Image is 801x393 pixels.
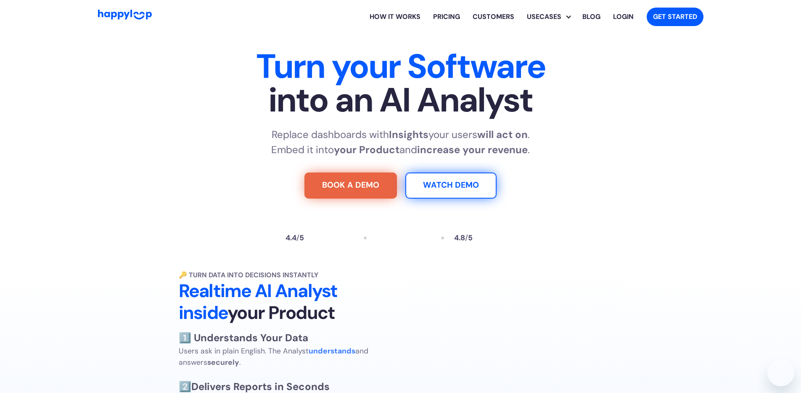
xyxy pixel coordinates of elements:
strong: securely [207,358,239,367]
iframe: Button to launch messaging window [767,359,794,386]
span: / [465,233,468,242]
a: Try For Free [304,173,397,199]
div: 4.4 5 [286,234,304,242]
strong: Delivers Reports in Seconds [191,380,330,393]
a: Go to Home Page [98,10,152,24]
a: Log in to your HappyLoop account [607,3,640,30]
a: Watch Demo [405,173,497,199]
strong: 🔑 Turn Data into Decisions Instantly [179,271,318,279]
span: your Product [227,301,335,324]
a: Learn how HappyLoop works [466,3,521,30]
h1: Turn your Software [138,50,663,117]
div: Usecases [521,12,568,22]
a: Read reviews about HappyLoop on Capterra [454,234,515,242]
h2: Realtime AI Analyst inside [179,280,392,324]
span: / [296,233,299,242]
div: Usecases [527,3,576,30]
div: Explore HappyLoop use cases [521,3,576,30]
div: 4.8 5 [454,234,473,242]
a: Get started with HappyLoop [647,8,703,26]
p: Replace dashboards with your users . Embed it into and . [271,127,530,157]
a: Visit the HappyLoop blog for insights [576,3,607,30]
a: Read reviews about HappyLoop on Trustpilot [286,234,354,242]
span: Users ask in plain English. The Analyst and answers . [179,346,368,366]
strong: understands [309,346,355,356]
strong: Insights [389,128,428,141]
span: into an AI Analyst [138,83,663,117]
a: View HappyLoop pricing plans [427,3,466,30]
a: Read reviews about HappyLoop on Tekpon [377,233,431,243]
a: Learn how HappyLoop works [363,3,427,30]
strong: increase your revenue [417,143,528,156]
span: 2️⃣ [179,380,330,393]
img: HappyLoop Logo [98,10,152,19]
strong: will act on [477,128,528,141]
strong: your Product [334,143,399,156]
strong: 1️⃣ Understands Your Data [179,331,308,344]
